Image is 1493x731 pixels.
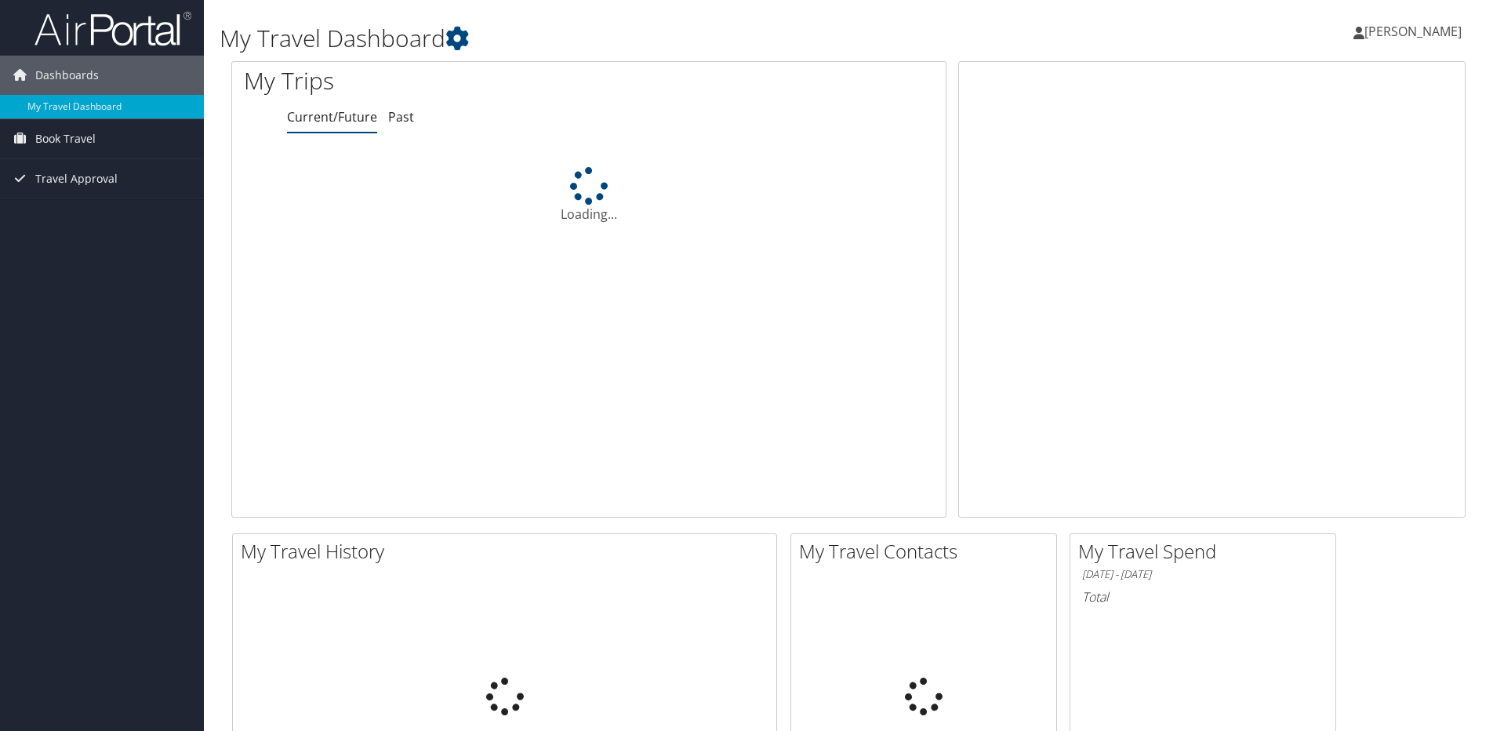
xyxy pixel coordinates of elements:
span: Dashboards [35,56,99,95]
h2: My Travel History [241,538,776,565]
div: Loading... [232,167,946,224]
h1: My Travel Dashboard [220,22,1058,55]
a: Past [388,108,414,125]
h1: My Trips [244,64,637,97]
span: [PERSON_NAME] [1364,23,1462,40]
span: Book Travel [35,119,96,158]
h6: [DATE] - [DATE] [1082,567,1324,582]
img: airportal-logo.png [35,10,191,47]
a: [PERSON_NAME] [1353,8,1477,55]
span: Travel Approval [35,159,118,198]
h2: My Travel Spend [1078,538,1335,565]
a: Current/Future [287,108,377,125]
h2: My Travel Contacts [799,538,1056,565]
h6: Total [1082,588,1324,606]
